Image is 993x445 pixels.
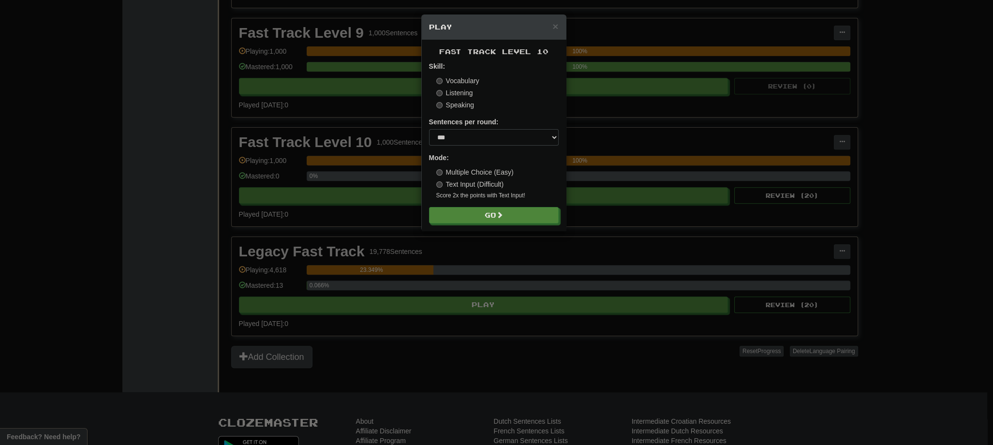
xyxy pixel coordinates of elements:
label: Listening [436,88,473,98]
input: Text Input (Difficult) [436,181,443,188]
label: Vocabulary [436,76,479,86]
label: Text Input (Difficult) [436,179,504,189]
label: Speaking [436,100,474,110]
h5: Play [429,22,559,32]
small: Score 2x the points with Text Input ! [436,192,559,200]
strong: Mode: [429,154,449,162]
span: Fast Track Level 10 [439,47,548,56]
button: Go [429,207,559,223]
label: Multiple Choice (Easy) [436,167,514,177]
label: Sentences per round: [429,117,499,127]
input: Speaking [436,102,443,108]
input: Vocabulary [436,78,443,84]
input: Multiple Choice (Easy) [436,169,443,176]
input: Listening [436,90,443,96]
strong: Skill: [429,62,445,70]
span: × [552,21,558,32]
button: Close [552,21,558,31]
